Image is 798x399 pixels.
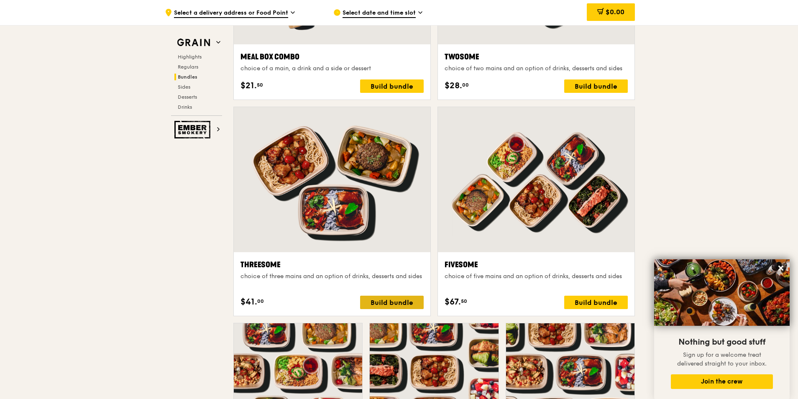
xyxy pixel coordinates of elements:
div: Build bundle [360,296,424,309]
span: Regulars [178,64,198,70]
span: 00 [462,82,469,88]
span: Drinks [178,104,192,110]
span: Bundles [178,74,197,80]
div: choice of a main, a drink and a side or dessert [240,64,424,73]
div: Meal Box Combo [240,51,424,63]
span: Sign up for a welcome treat delivered straight to your inbox. [677,351,767,367]
div: Build bundle [564,296,628,309]
span: $67. [445,296,461,308]
span: Select date and time slot [343,9,416,18]
img: DSC07876-Edit02-Large.jpeg [654,259,790,326]
img: Grain web logo [174,35,213,50]
span: Nothing but good stuff [678,337,765,347]
div: Fivesome [445,259,628,271]
button: Join the crew [671,374,773,389]
div: choice of three mains and an option of drinks, desserts and sides [240,272,424,281]
span: Select a delivery address or Food Point [174,9,288,18]
span: 50 [461,298,467,304]
span: 50 [257,82,263,88]
span: Sides [178,84,190,90]
span: Highlights [178,54,202,60]
div: Twosome [445,51,628,63]
div: Threesome [240,259,424,271]
button: Close [774,261,788,275]
span: $41. [240,296,257,308]
div: choice of five mains and an option of drinks, desserts and sides [445,272,628,281]
div: choice of two mains and an option of drinks, desserts and sides [445,64,628,73]
span: Desserts [178,94,197,100]
img: Ember Smokery web logo [174,121,213,138]
div: Build bundle [360,79,424,93]
span: $0.00 [606,8,624,16]
span: 00 [257,298,264,304]
div: Build bundle [564,79,628,93]
span: $21. [240,79,257,92]
span: $28. [445,79,462,92]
